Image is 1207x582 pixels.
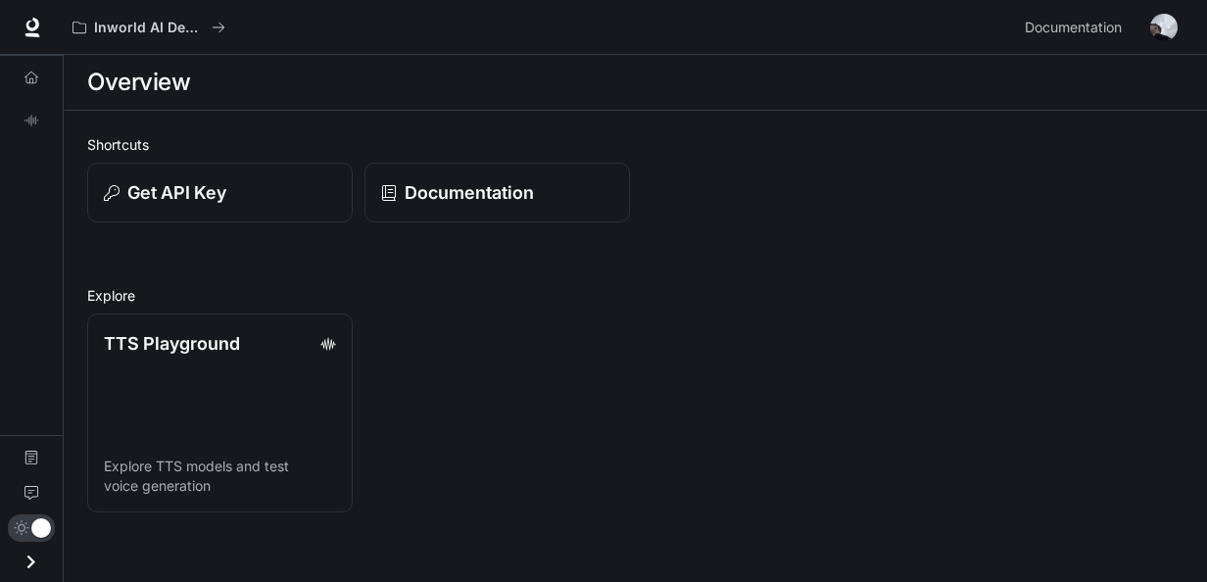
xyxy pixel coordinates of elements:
[87,285,1183,306] h2: Explore
[31,516,51,538] span: Dark mode toggle
[8,105,55,136] a: TTS Playground
[87,163,353,222] button: Get API Key
[104,330,240,357] p: TTS Playground
[9,542,53,582] button: Open drawer
[87,63,190,102] h1: Overview
[8,477,55,509] a: Feedback
[1017,8,1136,47] a: Documentation
[127,179,226,206] p: Get API Key
[364,163,630,222] a: Documentation
[1144,8,1183,47] button: User avatar
[405,179,534,206] p: Documentation
[87,134,1183,155] h2: Shortcuts
[64,8,234,47] button: All workspaces
[94,20,204,36] p: Inworld AI Demos
[8,62,55,93] a: Overview
[8,442,55,473] a: Documentation
[1150,14,1178,41] img: User avatar
[87,314,353,512] a: TTS PlaygroundExplore TTS models and test voice generation
[1025,16,1122,40] span: Documentation
[104,457,336,496] p: Explore TTS models and test voice generation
